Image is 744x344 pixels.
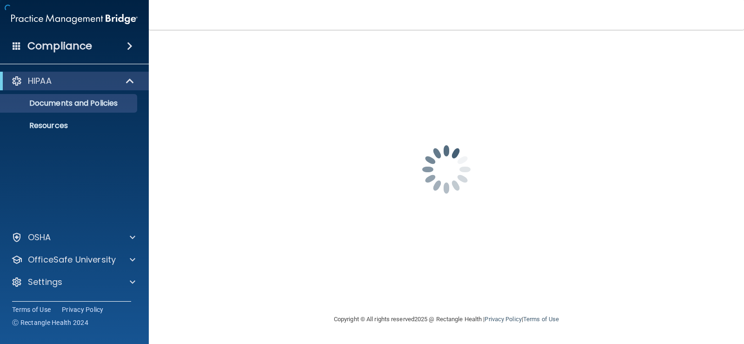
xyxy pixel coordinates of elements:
[277,304,616,334] div: Copyright © All rights reserved 2025 @ Rectangle Health | |
[523,316,559,323] a: Terms of Use
[12,305,51,314] a: Terms of Use
[6,121,133,130] p: Resources
[11,254,135,265] a: OfficeSafe University
[28,75,52,87] p: HIPAA
[11,232,135,243] a: OSHA
[11,10,138,28] img: PMB logo
[400,123,493,216] img: spinner.e123f6fc.gif
[6,99,133,108] p: Documents and Policies
[28,232,51,243] p: OSHA
[28,277,62,288] p: Settings
[28,254,116,265] p: OfficeSafe University
[62,305,104,314] a: Privacy Policy
[12,318,88,327] span: Ⓒ Rectangle Health 2024
[27,40,92,53] h4: Compliance
[11,277,135,288] a: Settings
[11,75,135,87] a: HIPAA
[485,316,521,323] a: Privacy Policy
